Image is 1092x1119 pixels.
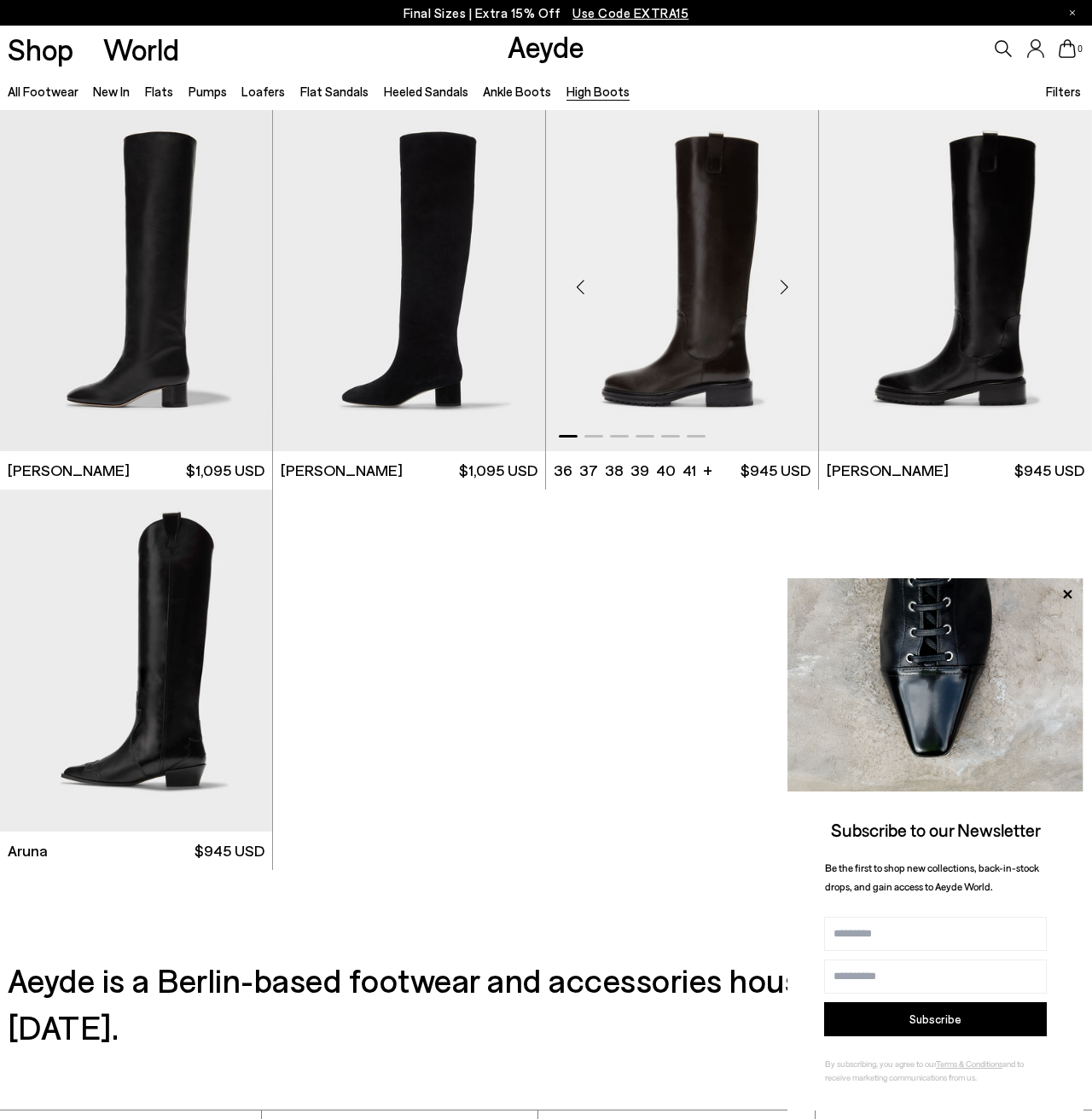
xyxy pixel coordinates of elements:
[827,460,949,481] span: [PERSON_NAME]
[819,109,1092,451] a: Next slide Previous slide
[189,84,227,99] a: Pumps
[1014,460,1084,481] span: $945 USD
[656,460,676,481] li: 40
[546,109,818,451] div: 1 / 6
[546,109,818,451] a: Next slide Previous slide
[273,451,545,490] a: [PERSON_NAME] $1,095 USD
[281,460,403,481] span: [PERSON_NAME]
[8,956,1084,1050] h3: Aeyde is a Berlin-based footwear and accessories house founded in [DATE].
[8,34,73,64] a: Shop
[273,109,545,451] img: Willa Suede Over-Knee Boots
[555,261,606,312] div: Previous slide
[572,5,688,20] span: Navigate to /collections/ss25-final-sizes
[1076,44,1084,54] span: 0
[787,578,1083,791] img: ca3f721fb6ff708a270709c41d776025.jpg
[741,460,810,481] span: $945 USD
[605,460,624,481] li: 38
[579,460,598,481] li: 37
[554,460,572,481] li: 36
[825,861,1039,893] span: Be the first to shop new collections, back-in-stock drops, and gain access to Aeyde World.
[195,840,264,861] span: $945 USD
[825,1058,936,1069] span: By subscribing, you agree to our
[300,84,369,99] a: Flat Sandals
[819,109,1092,451] img: Henry Knee-High Boots
[508,28,584,64] a: Aeyde
[819,109,1092,451] div: 1 / 6
[384,84,468,99] a: Heeled Sandals
[819,451,1092,490] a: [PERSON_NAME] $945 USD
[8,460,130,481] span: [PERSON_NAME]
[703,458,712,481] li: +
[682,460,696,481] li: 41
[483,84,551,99] a: Ankle Boots
[1046,84,1081,99] span: Filters
[554,460,691,481] ul: variant
[630,460,649,481] li: 39
[1059,39,1076,58] a: 0
[8,84,78,99] a: All Footwear
[936,1058,1002,1069] a: Terms & Conditions
[186,460,264,481] span: $1,095 USD
[758,261,810,312] div: Next slide
[566,84,630,99] a: High Boots
[546,109,818,451] img: Henry Knee-High Boots
[824,1002,1047,1036] button: Subscribe
[831,819,1041,840] span: Subscribe to our Newsletter
[93,84,130,99] a: New In
[8,840,48,861] span: Aruna
[241,84,285,99] a: Loafers
[546,451,818,490] a: 36 37 38 39 40 41 + $945 USD
[145,84,173,99] a: Flats
[459,460,537,481] span: $1,095 USD
[404,3,689,24] p: Final Sizes | Extra 15% Off
[103,34,179,64] a: World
